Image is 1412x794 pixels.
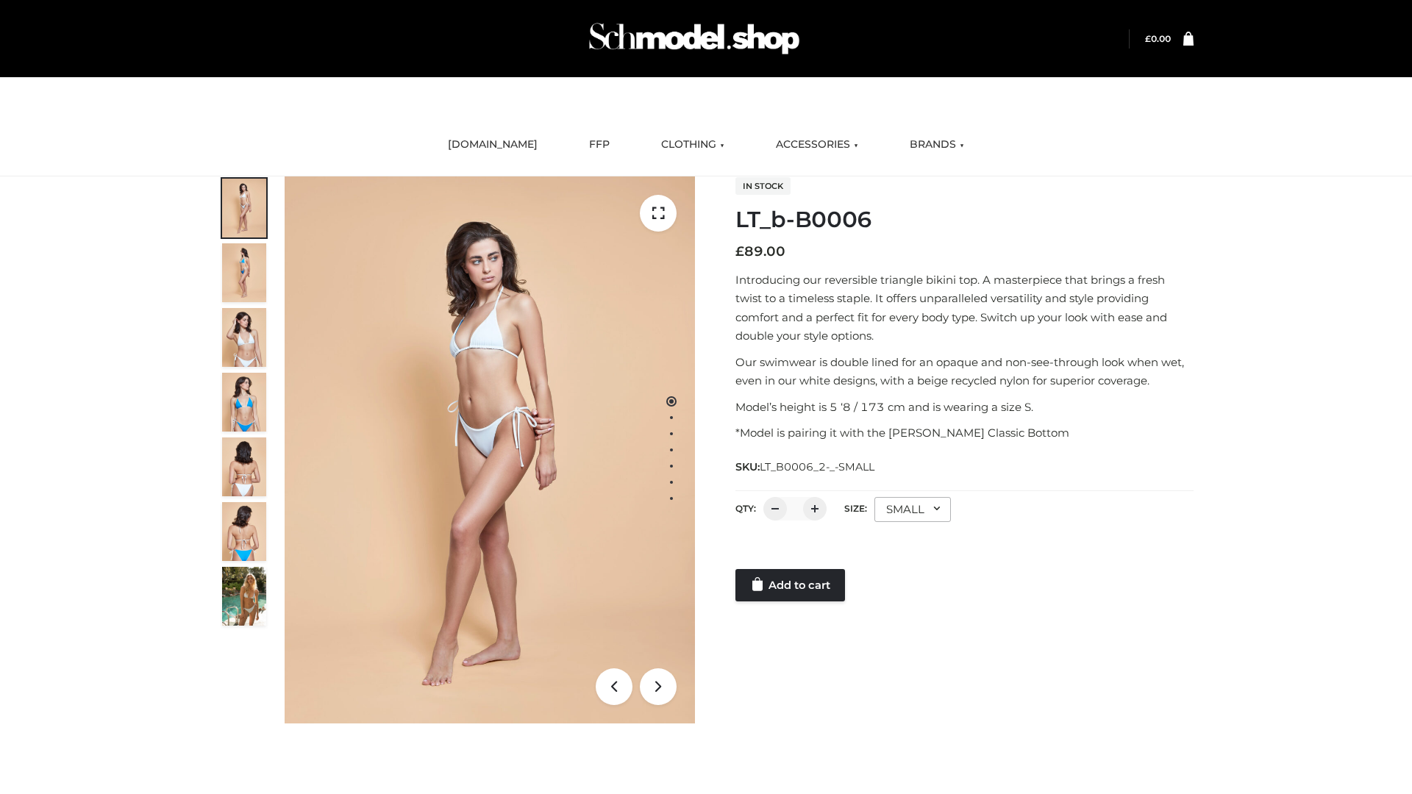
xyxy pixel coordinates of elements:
[874,497,951,522] div: SMALL
[844,503,867,514] label: Size:
[765,129,869,161] a: ACCESSORIES
[735,243,785,260] bdi: 89.00
[650,129,735,161] a: CLOTHING
[760,460,874,473] span: LT_B0006_2-_-SMALL
[222,437,266,496] img: ArielClassicBikiniTop_CloudNine_AzureSky_OW114ECO_7-scaled.jpg
[735,423,1194,443] p: *Model is pairing it with the [PERSON_NAME] Classic Bottom
[1145,33,1151,44] span: £
[1145,33,1171,44] a: £0.00
[735,177,791,195] span: In stock
[735,271,1194,346] p: Introducing our reversible triangle bikini top. A masterpiece that brings a fresh twist to a time...
[222,179,266,237] img: ArielClassicBikiniTop_CloudNine_AzureSky_OW114ECO_1-scaled.jpg
[735,243,744,260] span: £
[735,569,845,601] a: Add to cart
[285,176,695,723] img: ArielClassicBikiniTop_CloudNine_AzureSky_OW114ECO_1
[222,502,266,561] img: ArielClassicBikiniTop_CloudNine_AzureSky_OW114ECO_8-scaled.jpg
[735,398,1194,417] p: Model’s height is 5 ‘8 / 173 cm and is wearing a size S.
[222,243,266,302] img: ArielClassicBikiniTop_CloudNine_AzureSky_OW114ECO_2-scaled.jpg
[437,129,549,161] a: [DOMAIN_NAME]
[735,353,1194,390] p: Our swimwear is double lined for an opaque and non-see-through look when wet, even in our white d...
[899,129,975,161] a: BRANDS
[222,308,266,367] img: ArielClassicBikiniTop_CloudNine_AzureSky_OW114ECO_3-scaled.jpg
[584,10,805,68] img: Schmodel Admin 964
[578,129,621,161] a: FFP
[735,207,1194,233] h1: LT_b-B0006
[222,567,266,626] img: Arieltop_CloudNine_AzureSky2.jpg
[735,503,756,514] label: QTY:
[222,373,266,432] img: ArielClassicBikiniTop_CloudNine_AzureSky_OW114ECO_4-scaled.jpg
[1145,33,1171,44] bdi: 0.00
[735,458,876,476] span: SKU:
